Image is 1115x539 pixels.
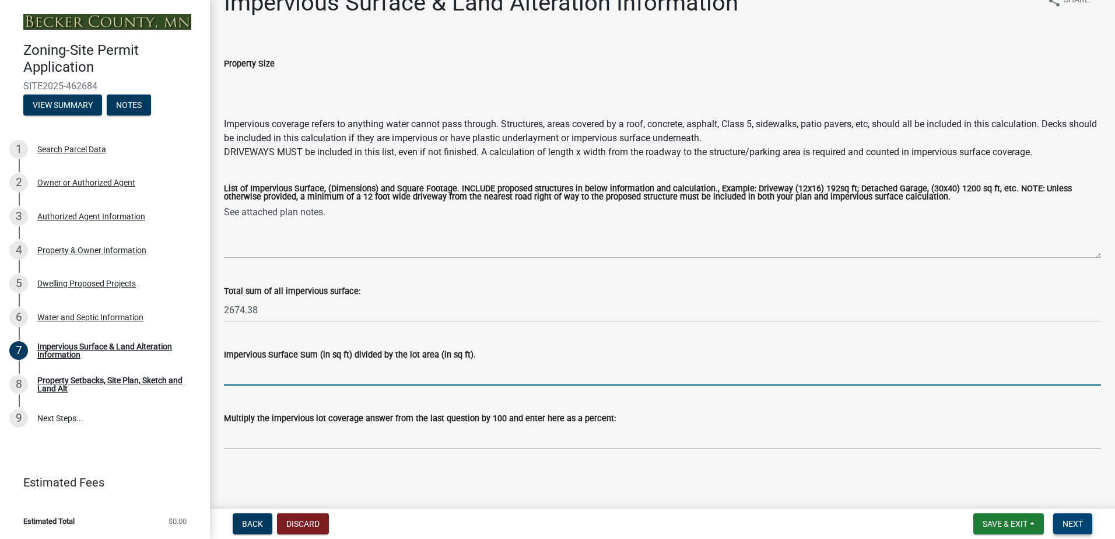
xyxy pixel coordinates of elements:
div: 1 [9,140,28,159]
span: $0.00 [169,517,187,525]
div: Search Parcel Data [37,145,106,153]
wm-modal-confirm: Summary [23,101,102,110]
div: 6 [9,308,28,327]
div: 8 [9,375,28,394]
div: Dwelling Proposed Projects [37,279,136,288]
div: 9 [9,409,28,428]
div: Authorized Agent Information [37,212,145,220]
button: Next [1053,513,1092,534]
label: Impervious Surface Sum (in sq ft) divided by the lot area (in sq ft). [224,351,476,359]
div: 4 [9,241,28,260]
button: Save & Exit [973,513,1044,534]
label: Total sum of all impervious surface: [224,288,360,296]
div: Property Setbacks, Site Plan, Sketch and Land Alt [37,376,191,393]
div: Owner or Authorized Agent [37,178,135,187]
a: Estimated Fees [9,471,191,494]
div: 5 [9,274,28,293]
label: Multiply the impervious lot coverage answer from the last question by 100 and enter here as a per... [224,415,616,423]
label: Property Size [224,60,275,68]
button: View Summary [23,94,102,116]
img: Becker County, Minnesota [23,14,191,30]
div: 3 [9,207,28,226]
button: Discard [277,513,329,534]
button: Notes [107,94,151,116]
label: List of Impervious Surface, (Dimensions) and Square Footage. INCLUDE proposed structures in below... [224,185,1101,202]
span: Back [242,519,263,528]
span: SITE2025-462684 [23,80,187,92]
div: 7 [9,341,28,360]
div: Impervious Surface & Land Alteration Information [37,342,191,359]
span: Save & Exit [983,519,1028,528]
div: 2 [9,173,28,192]
h4: Zoning-Site Permit Application [23,42,201,76]
div: DRIVEWAYS MUST be included in this list, even if not finished. A calculation of length x width fr... [224,145,1101,159]
span: Estimated Total [23,517,75,525]
div: Property & Owner Information [37,246,146,254]
span: Next [1063,519,1083,528]
wm-modal-confirm: Notes [107,101,151,110]
div: Water and Septic Information [37,313,143,321]
div: Impervious coverage refers to anything water cannot pass through. Structures, areas covered by a ... [224,117,1101,145]
button: Back [233,513,272,534]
